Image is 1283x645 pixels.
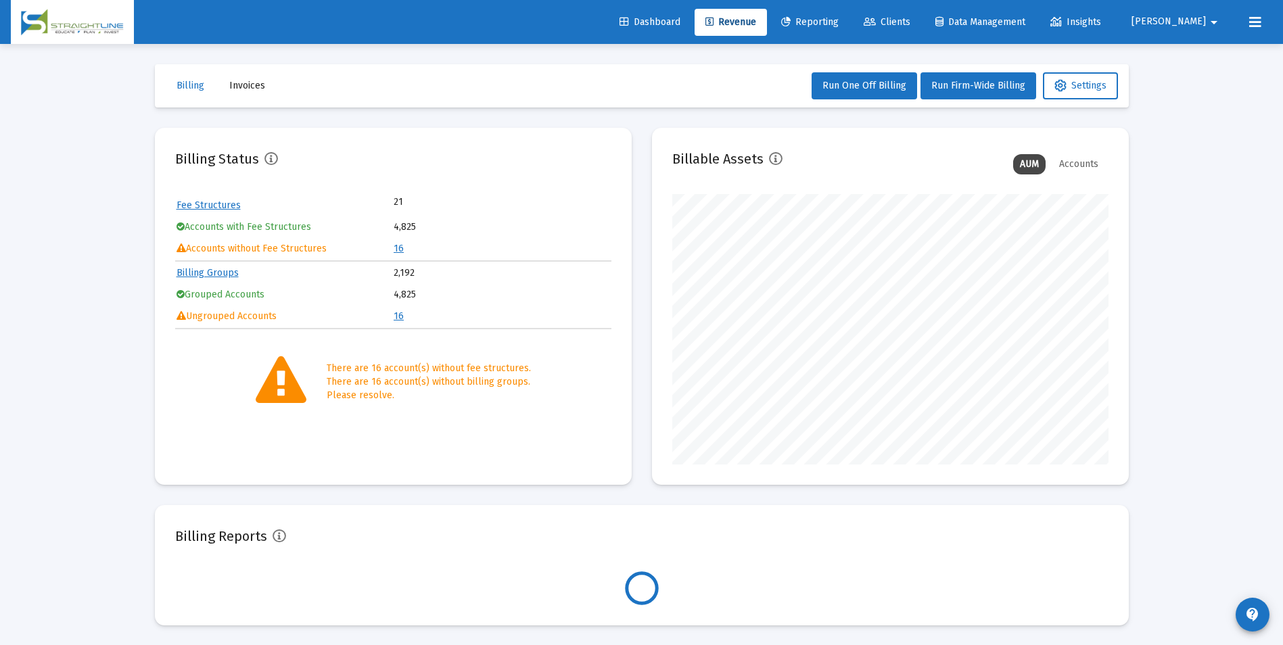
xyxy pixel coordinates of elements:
td: Grouped Accounts [177,285,393,305]
div: Accounts [1052,154,1105,174]
td: Ungrouped Accounts [177,306,393,327]
a: Fee Structures [177,199,241,211]
h2: Billing Status [175,148,259,170]
span: Dashboard [620,16,680,28]
mat-icon: arrow_drop_down [1206,9,1222,36]
button: Run One Off Billing [812,72,917,99]
button: Run Firm-Wide Billing [920,72,1036,99]
h2: Billing Reports [175,525,267,547]
span: Run Firm-Wide Billing [931,80,1025,91]
mat-icon: contact_support [1244,606,1261,623]
span: Data Management [935,16,1025,28]
span: Run One Off Billing [822,80,906,91]
a: Dashboard [609,9,691,36]
div: AUM [1013,154,1046,174]
div: Please resolve. [327,389,531,402]
span: [PERSON_NAME] [1132,16,1206,28]
button: Invoices [218,72,276,99]
td: Accounts without Fee Structures [177,239,393,259]
button: [PERSON_NAME] [1115,8,1238,35]
span: Settings [1054,80,1106,91]
a: Data Management [925,9,1036,36]
img: Dashboard [21,9,124,36]
a: Insights [1040,9,1112,36]
a: 16 [394,310,404,322]
td: 4,825 [394,217,610,237]
a: 16 [394,243,404,254]
button: Settings [1043,72,1118,99]
span: Billing [177,80,204,91]
div: There are 16 account(s) without billing groups. [327,375,531,389]
td: Accounts with Fee Structures [177,217,393,237]
h2: Billable Assets [672,148,764,170]
a: Billing Groups [177,267,239,279]
a: Clients [853,9,921,36]
span: Reporting [781,16,839,28]
td: 2,192 [394,263,610,283]
button: Billing [166,72,215,99]
span: Invoices [229,80,265,91]
td: 21 [394,195,502,209]
a: Reporting [770,9,849,36]
span: Clients [864,16,910,28]
span: Insights [1050,16,1101,28]
span: Revenue [705,16,756,28]
div: There are 16 account(s) without fee structures. [327,362,531,375]
td: 4,825 [394,285,610,305]
a: Revenue [695,9,767,36]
